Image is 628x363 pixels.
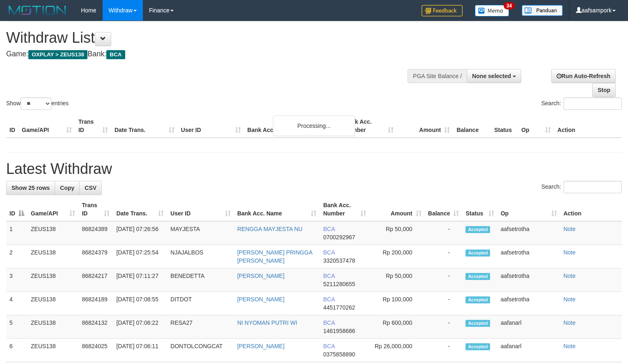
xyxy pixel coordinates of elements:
[541,181,622,193] label: Search:
[113,245,167,268] td: [DATE] 07:25:54
[6,30,410,46] h1: Withdraw List
[6,114,18,138] th: ID
[369,198,425,221] th: Amount: activate to sort column ascending
[369,315,425,339] td: Rp 600,000
[60,185,74,191] span: Copy
[369,292,425,315] td: Rp 100,000
[11,185,50,191] span: Show 25 rows
[564,249,576,256] a: Note
[425,339,463,362] td: -
[323,296,335,303] span: BCA
[234,198,320,221] th: Bank Acc. Name: activate to sort column ascending
[323,319,335,326] span: BCA
[28,339,78,362] td: ZEUS138
[323,351,355,358] span: Copy 0375858890 to clipboard
[564,181,622,193] input: Search:
[323,257,355,264] span: Copy 3320537478 to clipboard
[28,198,78,221] th: Game/API: activate to sort column ascending
[323,249,335,256] span: BCA
[6,198,28,221] th: ID: activate to sort column descending
[497,292,560,315] td: aafsetrotha
[6,181,55,195] a: Show 25 rows
[79,181,102,195] a: CSV
[6,339,28,362] td: 6
[522,5,563,16] img: panduan.png
[465,320,490,327] span: Accepted
[475,5,509,16] img: Button%20Memo.svg
[237,319,297,326] a: NI NYOMAN PUTRI WI
[323,273,335,279] span: BCA
[55,181,80,195] a: Copy
[75,114,111,138] th: Trans ID
[113,292,167,315] td: [DATE] 07:08:55
[28,315,78,339] td: ZEUS138
[323,304,355,311] span: Copy 4451770262 to clipboard
[564,226,576,232] a: Note
[237,249,312,264] a: [PERSON_NAME] PRINGGA [PERSON_NAME]
[465,296,490,303] span: Accepted
[78,268,113,292] td: 86824217
[497,268,560,292] td: aafsetrotha
[6,161,622,177] h1: Latest Withdraw
[78,198,113,221] th: Trans ID: activate to sort column ascending
[408,69,467,83] div: PGA Site Balance /
[465,250,490,257] span: Accepted
[541,97,622,110] label: Search:
[167,268,234,292] td: BENEDETTA
[518,114,554,138] th: Op
[21,97,51,110] select: Showentries
[453,114,491,138] th: Balance
[320,198,369,221] th: Bank Acc. Number: activate to sort column ascending
[113,315,167,339] td: [DATE] 07:06:22
[237,226,303,232] a: RENGGA MAYJESTA NU
[273,116,355,136] div: Processing...
[465,343,490,350] span: Accepted
[6,315,28,339] td: 5
[106,50,125,59] span: BCA
[425,292,463,315] td: -
[167,245,234,268] td: NJAJALBOS
[167,315,234,339] td: RESA27
[28,245,78,268] td: ZEUS138
[78,245,113,268] td: 86824379
[78,221,113,245] td: 86824389
[369,245,425,268] td: Rp 200,000
[465,273,490,280] span: Accepted
[564,97,622,110] input: Search:
[472,73,511,79] span: None selected
[397,114,453,138] th: Amount
[560,198,622,221] th: Action
[467,69,521,83] button: None selected
[28,221,78,245] td: ZEUS138
[323,234,355,240] span: Copy 0700292967 to clipboard
[491,114,518,138] th: Status
[497,315,560,339] td: aafanarl
[564,343,576,349] a: Note
[422,5,463,16] img: Feedback.jpg
[564,319,576,326] a: Note
[6,221,28,245] td: 1
[78,339,113,362] td: 86824025
[78,315,113,339] td: 86824132
[113,198,167,221] th: Date Trans.: activate to sort column ascending
[237,343,284,349] a: [PERSON_NAME]
[28,292,78,315] td: ZEUS138
[554,114,622,138] th: Action
[167,292,234,315] td: DITDOT
[369,221,425,245] td: Rp 50,000
[592,83,616,97] a: Stop
[551,69,616,83] a: Run Auto-Refresh
[425,221,463,245] td: -
[6,268,28,292] td: 3
[237,296,284,303] a: [PERSON_NAME]
[6,97,69,110] label: Show entries
[111,114,178,138] th: Date Trans.
[6,245,28,268] td: 2
[78,292,113,315] td: 86824189
[167,221,234,245] td: MAYJESTA
[497,221,560,245] td: aafsetrotha
[113,339,167,362] td: [DATE] 07:06:11
[167,198,234,221] th: User ID: activate to sort column ascending
[425,268,463,292] td: -
[497,245,560,268] td: aafsetrotha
